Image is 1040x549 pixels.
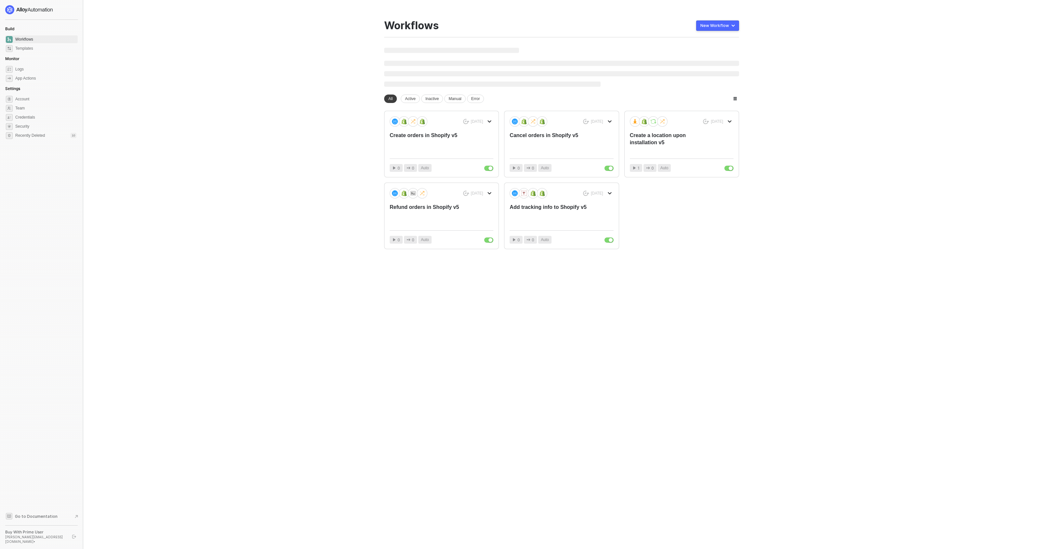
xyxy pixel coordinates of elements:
span: Auto [541,237,549,243]
span: icon-logs [6,66,13,73]
div: Add tracking info to Shopify v5 [510,204,592,225]
img: icon [419,119,425,124]
span: Account [15,95,76,103]
img: logo [5,5,53,14]
img: icon [401,119,407,124]
span: 1 [638,165,640,171]
span: icon-arrow-down [608,191,612,195]
img: icon [419,190,425,196]
span: document-arrow [73,513,80,520]
img: icon [539,190,545,196]
img: icon [539,119,545,124]
a: logo [5,5,78,14]
span: security [6,123,13,130]
span: Go to Documentation [15,514,58,519]
span: Auto [421,165,429,171]
span: Security [15,122,76,130]
span: icon-arrow-down [728,120,732,123]
div: [DATE] [471,119,483,124]
span: 0 [412,237,414,243]
span: Settings [5,86,20,91]
div: Manual [444,95,465,103]
span: 0 [532,237,534,243]
img: icon [530,190,536,196]
span: Auto [660,165,669,171]
span: icon-arrow-down [487,191,491,195]
span: dashboard [6,36,13,43]
span: marketplace [6,45,13,52]
span: icon-app-actions [6,75,13,82]
span: icon-app-actions [407,238,410,242]
div: [DATE] [711,119,723,124]
span: 0 [517,237,520,243]
span: Credentials [15,113,76,121]
div: 10 [71,133,76,138]
div: App Actions [15,76,36,81]
span: Team [15,104,76,112]
span: 0 [532,165,534,171]
div: [DATE] [591,191,603,196]
span: 0 [397,237,400,243]
img: icon [521,190,527,196]
span: logout [72,535,76,539]
button: New Workflow [696,20,739,31]
img: icon [401,190,407,196]
span: Workflows [15,35,76,43]
img: icon [392,190,398,196]
img: icon [512,119,518,124]
span: icon-success-page [463,191,469,196]
img: icon [410,119,416,124]
img: icon [650,119,656,124]
div: Create a location upon installation v5 [630,132,713,153]
img: icon [512,190,518,196]
span: settings [6,132,13,139]
span: 0 [412,165,414,171]
span: 0 [651,165,654,171]
span: Build [5,26,14,31]
div: New Workflow [700,23,729,28]
img: icon [659,119,665,124]
span: Recently Deleted [15,133,45,138]
img: icon [521,119,527,124]
span: settings [6,96,13,103]
span: icon-success-page [583,191,589,196]
span: 0 [517,165,520,171]
span: icon-arrow-down [487,120,491,123]
img: icon [530,119,536,124]
span: Templates [15,45,76,52]
span: credentials [6,114,13,121]
span: 0 [397,165,400,171]
img: icon [641,119,647,124]
img: icon [392,119,398,124]
span: Auto [541,165,549,171]
div: All [384,95,397,103]
img: icon [632,119,638,124]
div: Active [401,95,420,103]
div: [DATE] [471,191,483,196]
div: Cancel orders in Shopify v5 [510,132,592,153]
span: icon-app-actions [646,166,650,170]
span: Monitor [5,56,19,61]
div: Workflows [384,19,439,32]
div: Error [467,95,484,103]
span: team [6,105,13,112]
img: icon [410,190,416,196]
span: icon-arrow-down [608,120,612,123]
div: Refund orders in Shopify v5 [390,204,473,225]
div: [PERSON_NAME][EMAIL_ADDRESS][DOMAIN_NAME] • [5,535,66,544]
span: icon-app-actions [526,166,530,170]
div: Create orders in Shopify v5 [390,132,473,153]
span: Auto [421,237,429,243]
span: icon-success-page [463,119,469,124]
div: Inactive [421,95,443,103]
span: documentation [6,513,12,519]
span: Logs [15,65,76,73]
div: [DATE] [591,119,603,124]
span: icon-app-actions [407,166,410,170]
span: icon-success-page [583,119,589,124]
div: Buy With Prime User [5,530,66,535]
span: icon-success-page [703,119,709,124]
span: icon-app-actions [526,238,530,242]
a: Knowledge Base [5,512,78,520]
